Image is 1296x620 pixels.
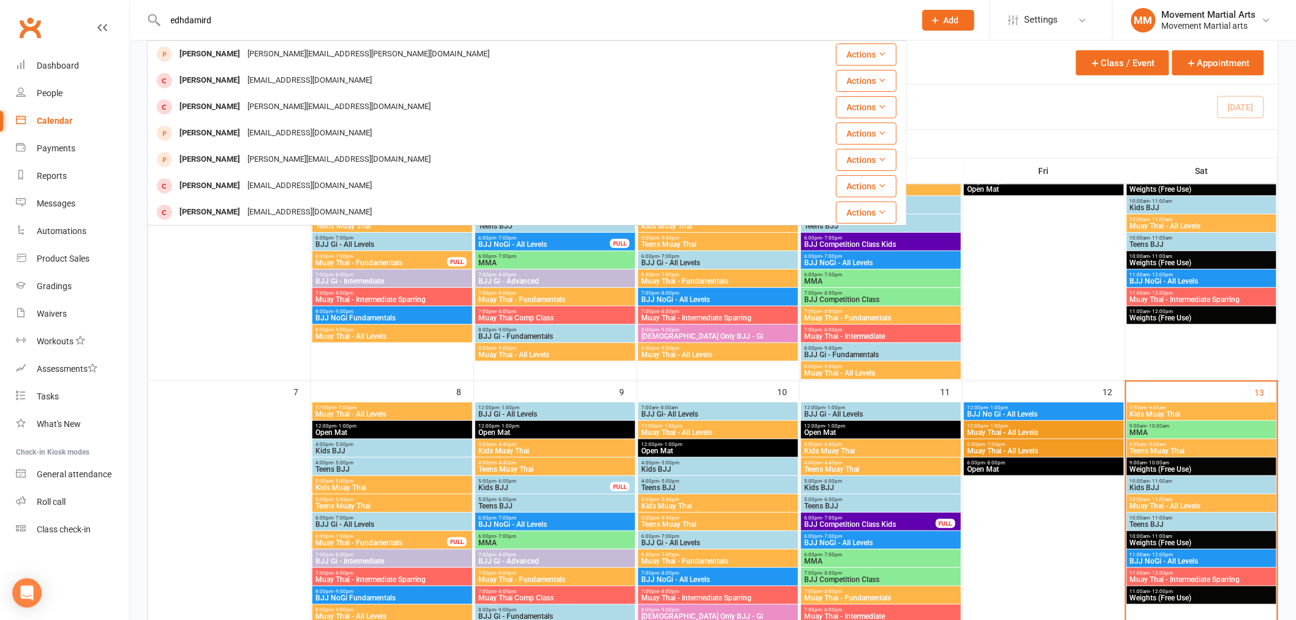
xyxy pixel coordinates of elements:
span: - 8:00pm [333,272,353,278]
span: 6:00pm [478,235,611,241]
span: Teens Muay Thai [1129,447,1274,455]
span: - 8:00pm [985,460,1005,466]
div: 8 [456,381,473,401]
button: Actions [836,70,897,92]
span: - 10:00am [1147,423,1170,429]
span: 7:00pm [804,309,959,314]
span: - 1:00pm [825,405,845,410]
span: 7:00pm [315,272,470,278]
span: - 5:45pm [333,478,353,484]
span: Add [944,15,959,25]
a: Roll call [16,488,129,516]
a: Assessments [16,355,129,383]
div: [PERSON_NAME] [176,98,244,116]
a: Tasks [16,383,129,410]
span: Weights (Free Use) [1129,466,1274,473]
span: - 9:00pm [333,327,353,333]
button: Actions [836,149,897,171]
div: People [37,88,62,98]
span: 10:00am [1129,217,1274,222]
div: Gradings [37,281,72,291]
span: 6:00pm [804,515,936,521]
span: - 7:00pm [659,272,679,278]
span: 7:00pm [478,272,633,278]
div: [PERSON_NAME][EMAIL_ADDRESS][PERSON_NAME][DOMAIN_NAME] [244,45,493,63]
div: FULL [447,257,467,267]
a: Calendar [16,107,129,135]
span: 8:00pm [641,346,796,351]
span: Teens Muay Thai [315,502,470,510]
div: Open Intercom Messenger [12,578,42,608]
span: - 1:00pm [499,405,519,410]
span: 6:00pm [478,515,633,521]
span: - 8:00pm [496,309,516,314]
span: 4:00pm [315,460,470,466]
span: Muay Thai - All Levels [478,351,633,358]
div: [PERSON_NAME] [176,151,244,168]
div: [EMAIL_ADDRESS][DOMAIN_NAME] [244,203,375,221]
span: Teens Muay Thai [315,222,470,230]
span: BJJ Competition Class Kids [804,241,959,248]
div: Automations [37,226,86,236]
span: BJJ Gi - Advanced [478,278,633,285]
span: Kids BJJ [315,447,470,455]
span: 9:00am [1129,442,1274,447]
div: 12 [1103,381,1125,401]
span: - 7:00pm [822,515,842,521]
div: Roll call [37,497,66,507]
span: - 7:00pm [985,442,1005,447]
span: - 1:00pm [336,423,356,429]
a: General attendance kiosk mode [16,461,129,488]
span: Muay Thai - All Levels [641,429,796,436]
span: 5:00pm [315,478,470,484]
span: Teens BJJ [478,502,633,510]
span: - 8:00am [658,405,678,410]
span: 12:00pm [966,423,1121,429]
span: Kids Muay Thai [641,222,796,230]
span: MMA [804,278,959,285]
span: 12:00pm [641,442,796,447]
span: Teens BJJ [804,222,959,230]
span: 6:00pm [966,442,1121,447]
span: - 12:00pm [1150,309,1174,314]
span: 5:00pm [804,478,959,484]
span: - 11:00am [1150,235,1173,241]
span: Kids BJJ [804,484,959,491]
span: 12:00pm [804,423,959,429]
span: BJJ Gi - Fundamentals [478,333,633,340]
div: FULL [610,482,630,491]
input: Search... [162,12,906,29]
span: - 7:00pm [822,254,842,259]
span: - 5:00pm [333,460,353,466]
span: 7:00pm [478,309,633,314]
span: - 8:00pm [659,290,679,296]
span: - 8:00pm [496,290,516,296]
span: - 4:45pm [822,460,842,466]
a: Product Sales [16,245,129,273]
span: 10:00am [1129,254,1274,259]
div: Reports [37,171,67,181]
span: Open Mat [478,429,633,436]
span: Kids Muay Thai [804,447,959,455]
span: - 9:45am [1147,405,1167,410]
span: BJJ NoGi - All Levels [804,259,959,267]
span: 5:00pm [804,497,959,502]
span: - 1:00pm [825,423,845,429]
div: [PERSON_NAME][EMAIL_ADDRESS][DOMAIN_NAME] [244,151,434,168]
span: 10:00am [1129,515,1274,521]
span: - 9:00pm [333,309,353,314]
span: - 7:00pm [496,235,516,241]
span: 5:00pm [641,235,796,241]
span: 9:00am [1129,405,1274,410]
span: 5:00pm [478,478,611,484]
a: What's New [16,410,129,438]
span: Kids Muay Thai [641,502,796,510]
span: Muay Thai - Fundamentals [641,278,796,285]
span: - 5:00pm [333,442,353,447]
span: - 9:00pm [496,346,516,351]
span: - 7:00pm [496,515,516,521]
span: 12:00pm [641,423,796,429]
span: Kids Muay Thai [478,447,633,455]
span: 10:00am [1129,478,1274,484]
span: BJJ Gi- All Levels [641,410,796,418]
